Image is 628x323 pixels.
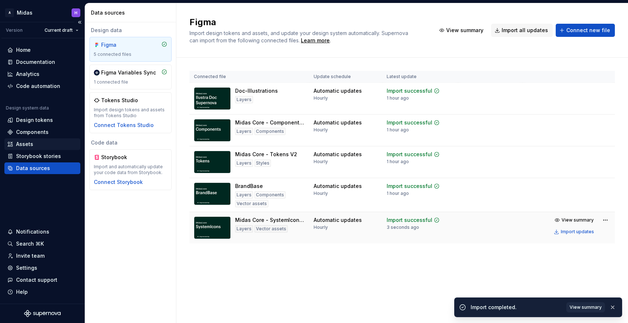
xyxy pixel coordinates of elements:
button: Connect Tokens Studio [94,122,154,129]
div: Import completed. [471,304,562,311]
button: View summary [552,215,597,225]
div: Import successful [387,87,432,95]
div: Layers [235,159,253,167]
div: Automatic updates [314,87,362,95]
button: Notifications [4,226,80,238]
span: View summary [446,27,483,34]
button: Search ⌘K [4,238,80,250]
div: Hourly [314,127,328,133]
div: Automatic updates [314,216,362,224]
a: Learn more [301,37,330,44]
a: Tokens StudioImport design tokens and assets from Tokens StudioConnect Tokens Studio [89,92,172,133]
button: Contact support [4,274,80,286]
a: Code automation [4,80,80,92]
div: Midas [17,9,32,16]
span: Import design tokens and assets, and update your design system automatically. Supernova can impor... [189,30,410,43]
div: Invite team [16,252,45,259]
div: Storybook stories [16,153,61,160]
th: Connected file [189,71,309,83]
span: Connect new file [566,27,610,34]
button: View summary [436,24,488,37]
div: Import successful [387,216,432,224]
div: Import successful [387,182,432,190]
div: Version [6,27,23,33]
div: Automatic updates [314,182,362,190]
div: Analytics [16,70,39,78]
div: Design data [89,27,172,34]
a: Invite team [4,250,80,262]
div: Figma Variables Sync [101,69,156,76]
div: Hourly [314,159,328,165]
th: Update schedule [309,71,382,83]
div: 1 hour ago [387,127,409,133]
button: AMidasH [1,5,83,20]
div: Midas Core - SystemIcons v2 [235,216,305,224]
div: Layers [235,128,253,135]
div: Vector assets [235,200,268,207]
button: Import all updates [491,24,553,37]
div: Import successful [387,151,432,158]
a: StorybookImport and automatically update your code data from Storybook.Connect Storybook [89,149,172,190]
div: Vector assets [254,225,288,232]
div: Settings [16,264,37,272]
h2: Figma [189,16,427,28]
div: Hourly [314,224,328,230]
div: Tokens Studio [101,97,138,104]
div: Components [254,191,286,199]
div: Import and automatically update your code data from Storybook. [94,164,167,176]
div: 1 hour ago [387,159,409,165]
div: Data sources [91,9,173,16]
svg: Supernova Logo [24,310,61,317]
div: Notifications [16,228,49,235]
button: Connect Storybook [94,178,143,186]
a: Data sources [4,162,80,174]
a: Home [4,44,80,56]
a: Storybook stories [4,150,80,162]
div: Layers [235,191,253,199]
div: Midas Core - Components V2 [235,119,305,126]
div: Home [16,46,31,54]
div: Documentation [16,58,55,66]
div: 1 hour ago [387,95,409,101]
a: Settings [4,262,80,274]
div: Code automation [16,82,60,90]
div: Import updates [561,229,594,235]
div: 1 connected file [94,79,167,85]
button: Connect new file [556,24,615,37]
div: Components [254,128,286,135]
div: Automatic updates [314,151,362,158]
div: Import successful [387,119,432,126]
div: Doc-Illustrations [235,87,278,95]
div: Search ⌘K [16,240,44,247]
div: Code data [89,139,172,146]
button: Import updates [552,227,597,237]
div: Hourly [314,95,328,101]
div: A [5,8,14,17]
div: 3 seconds ago [387,224,419,230]
a: Design tokens [4,114,80,126]
div: Components [16,128,49,136]
div: Figma [101,41,136,49]
div: Assets [16,141,33,148]
th: Latest update [382,71,458,83]
span: View summary [570,304,602,310]
div: Help [16,288,28,296]
a: Components [4,126,80,138]
div: Layers [235,225,253,232]
button: Collapse sidebar [74,17,85,27]
div: Hourly [314,191,328,196]
span: View summary [562,217,594,223]
div: Design tokens [16,116,53,124]
div: 5 connected files [94,51,167,57]
div: Import design tokens and assets from Tokens Studio [94,107,167,119]
div: Design system data [6,105,49,111]
div: BrandBase [235,182,263,190]
span: . [300,38,331,43]
a: Analytics [4,68,80,80]
div: Data sources [16,165,50,172]
div: Contact support [16,276,57,284]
